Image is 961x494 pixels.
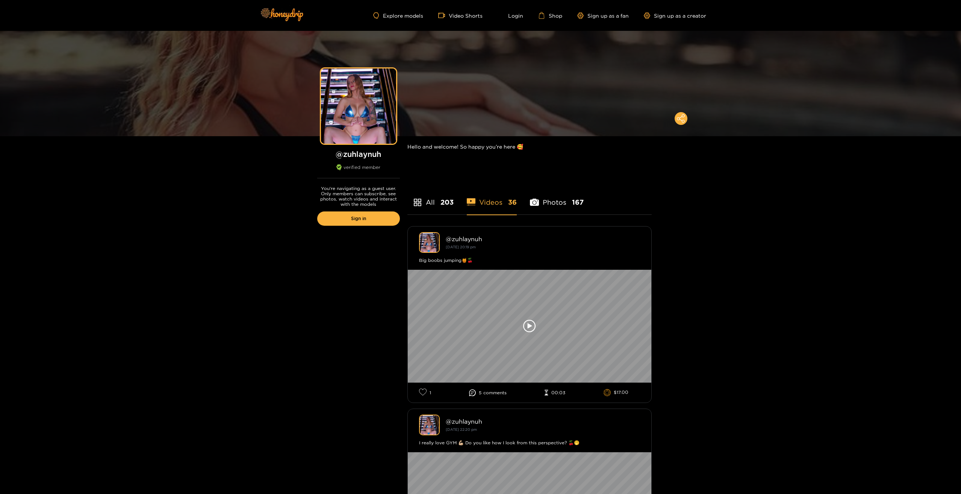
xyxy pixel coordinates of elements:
li: Videos [467,181,517,214]
div: @ zuhlaynuh [446,418,640,425]
a: Sign up as a fan [577,12,629,19]
div: @ zuhlaynuh [446,236,640,242]
span: 203 [440,198,454,207]
h1: @ zuhlaynuh [317,149,400,159]
a: Sign in [317,211,400,226]
span: 167 [572,198,584,207]
span: appstore [413,198,422,207]
li: All [407,181,454,214]
a: Login [498,12,523,19]
span: 36 [508,198,517,207]
li: 1 [419,388,431,397]
img: zuhlaynuh [419,415,440,435]
li: 5 [469,389,507,396]
li: Photos [530,181,584,214]
a: Sign up as a creator [644,12,706,19]
img: zuhlaynuh [419,232,440,253]
a: Video Shorts [438,12,483,19]
div: Hello and welcome! So happy you’re here 🥰 [407,136,652,157]
a: Shop [538,12,562,19]
li: 00:03 [545,390,565,396]
small: [DATE] 20:19 pm [446,245,476,249]
p: You're navigating as a guest user. Only members can subscribe, see photos, watch videos and inter... [317,186,400,207]
li: $17.00 [604,389,629,397]
span: video-camera [438,12,449,19]
a: Explore models [373,12,423,19]
div: Big boobs jumping🍯🍒 [419,257,640,264]
div: I really love GYM 💪🏼 Do you like how I look from this perspective? 🍒🤭 [419,439,640,447]
div: verified member [317,164,400,178]
span: comment s [483,390,507,395]
small: [DATE] 22:20 pm [446,427,477,432]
